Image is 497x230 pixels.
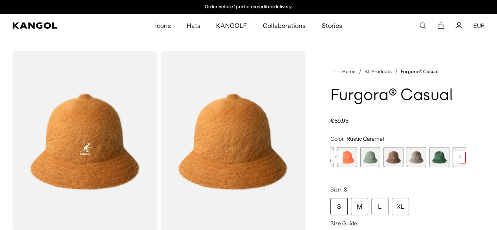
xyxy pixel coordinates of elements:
[392,67,398,76] li: /
[365,69,392,74] a: All Products
[330,186,341,193] span: Size
[360,147,380,167] label: Sage Green
[205,4,292,10] p: Order before 1pm for expedited delivery.
[406,147,426,167] label: Warm Grey
[314,147,334,167] div: 1 of 12
[453,147,473,167] div: 7 of 12
[330,67,466,76] nav: breadcrumbs
[321,14,342,37] span: Stories
[168,4,330,10] div: 2 of 2
[263,14,306,37] span: Collaborations
[360,147,380,167] div: 3 of 12
[337,147,357,167] div: 2 of 12
[314,14,350,37] a: Stories
[13,22,102,29] a: Kangol
[330,87,466,105] h1: Furgora® Casual
[473,22,484,29] button: EUR
[351,198,368,215] div: M
[147,14,178,37] a: Icons
[155,14,171,37] span: Icons
[383,147,403,167] div: 4 of 12
[330,117,348,124] span: €69,95
[255,14,314,37] a: Collaborations
[334,68,356,75] a: Home
[437,22,444,29] button: Cart
[406,147,426,167] div: 5 of 12
[429,147,449,167] label: Deep Emerald
[168,4,330,10] slideshow-component: Announcement bar
[344,186,347,193] span: S
[337,147,357,167] label: Coral Flame
[356,67,361,76] li: /
[216,14,247,37] span: KANGOLF
[401,69,438,74] a: Furgora® Casual
[392,198,409,215] div: XL
[383,147,403,167] label: Brown
[455,22,462,29] a: Account
[341,69,356,74] span: Home
[187,14,200,37] span: Hats
[330,198,348,215] div: S
[179,14,208,37] a: Hats
[453,147,473,167] label: Scarlet
[347,135,384,142] span: Rustic Caramel
[330,135,344,142] span: Color
[371,198,389,215] div: L
[208,14,255,37] a: KANGOLF
[429,147,449,167] div: 6 of 12
[419,22,426,29] summary: Search here
[168,4,330,10] div: Announcement
[330,220,357,227] span: Size Guide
